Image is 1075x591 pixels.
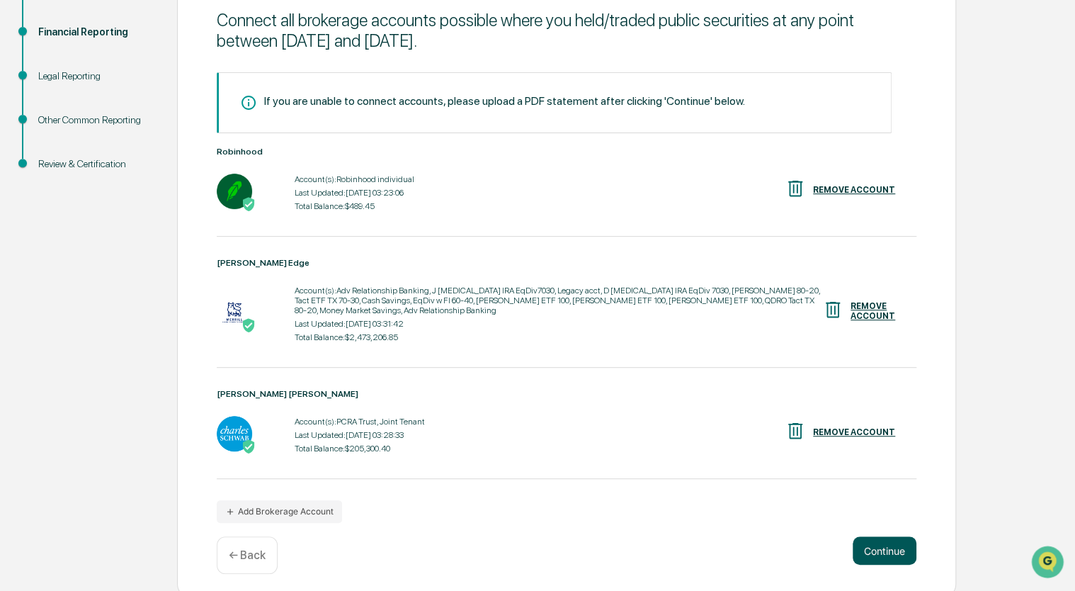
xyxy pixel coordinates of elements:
div: 🔎 [14,207,25,218]
div: 🗄️ [103,180,114,191]
div: Other Common Reporting [38,113,154,128]
div: Start new chat [48,108,232,123]
div: Last Updated: [DATE] 03:31:42 [295,319,822,329]
div: Financial Reporting [38,25,154,40]
img: Robinhood - Active [217,174,252,209]
p: How can we help? [14,30,258,52]
div: REMOVE ACCOUNT [813,427,895,437]
div: REMOVE ACCOUNT [851,301,895,321]
div: Total Balance: $205,300.40 [295,444,425,454]
img: REMOVE ACCOUNT [822,299,843,320]
div: Last Updated: [DATE] 03:28:33 [295,430,425,440]
div: Robinhood [217,147,916,157]
div: Legal Reporting [38,69,154,84]
iframe: Open customer support [1030,544,1068,582]
img: Active [241,439,256,454]
div: Review & Certification [38,157,154,171]
a: 🗄️Attestations [97,173,181,198]
div: Account(s): PCRA Trust, Joint Tenant [295,417,425,427]
div: 🖐️ [14,180,25,191]
img: Active [241,318,256,332]
button: Start new chat [241,113,258,130]
img: 1746055101610-c473b297-6a78-478c-a979-82029cc54cd1 [14,108,40,134]
img: REMOVE ACCOUNT [785,178,806,199]
img: REMOVE ACCOUNT [785,420,806,441]
a: Powered byPylon [100,240,171,251]
div: Connect all brokerage accounts possible where you held/traded public securities at any point betw... [217,10,916,51]
button: Continue [853,536,916,565]
div: [PERSON_NAME] [PERSON_NAME] [217,389,916,399]
div: Total Balance: $489.45 [295,201,414,211]
img: Merrill Edge - Active [217,295,252,330]
img: Active [241,197,256,211]
div: Account(s): Adv Relationship Banking, J [MEDICAL_DATA] IRA EqDiv7030, Legacy acct, D [MEDICAL_DAT... [295,286,822,315]
span: Data Lookup [28,206,89,220]
div: If you are unable to connect accounts, please upload a PDF statement after clicking 'Continue' be... [264,94,745,108]
span: Attestations [117,179,176,193]
a: 🔎Data Lookup [8,200,95,225]
div: We're available if you need us! [48,123,179,134]
a: 🖐️Preclearance [8,173,97,198]
p: ← Back [229,548,266,562]
span: Pylon [141,240,171,251]
div: [PERSON_NAME] Edge [217,258,916,268]
button: Add Brokerage Account [217,500,342,523]
span: Preclearance [28,179,91,193]
img: Charles Schwab - Active [217,416,252,451]
div: REMOVE ACCOUNT [813,185,895,195]
div: Account(s): Robinhood individual [295,174,414,184]
div: Last Updated: [DATE] 03:23:06 [295,188,414,198]
div: Total Balance: $2,473,206.85 [295,332,822,342]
